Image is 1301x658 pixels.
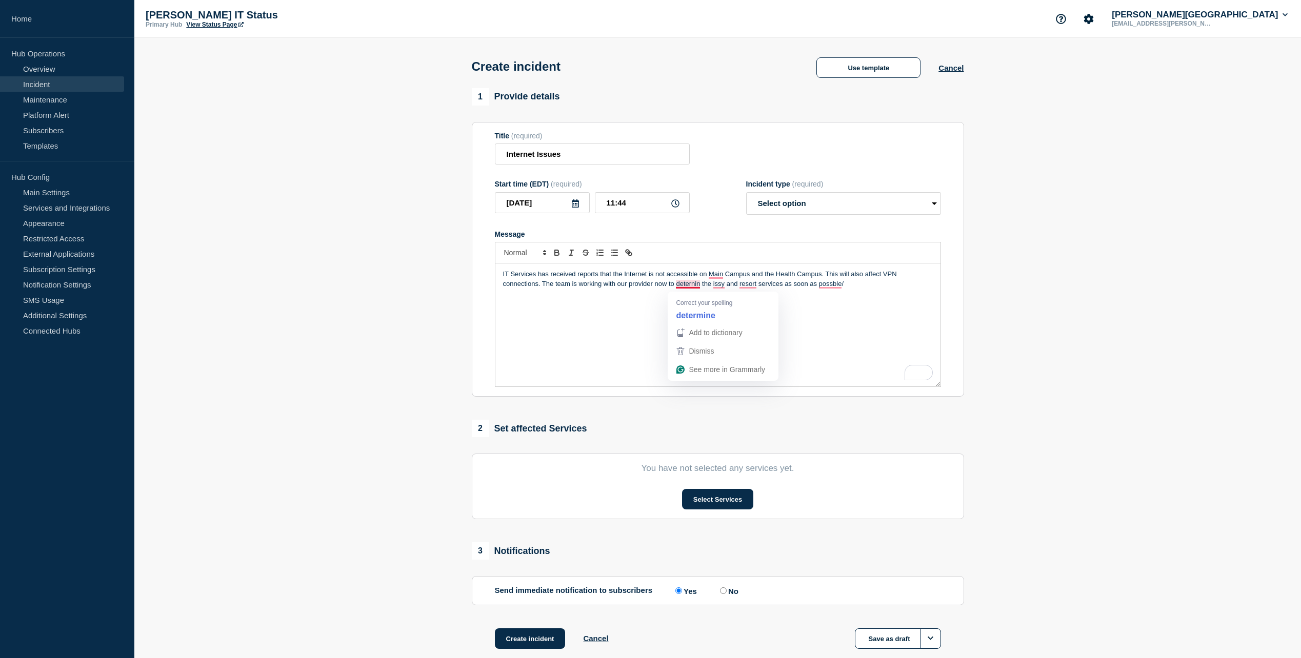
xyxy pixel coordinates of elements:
span: 1 [472,88,489,106]
p: [PERSON_NAME] IT Status [146,9,351,21]
button: Support [1050,8,1072,30]
button: Toggle bold text [550,246,564,259]
input: HH:MM [595,192,690,213]
span: (required) [551,180,582,188]
div: Start time (EDT) [495,180,690,188]
p: Primary Hub [146,21,182,28]
input: YYYY-MM-DD [495,192,590,213]
h1: Create incident [472,59,561,74]
input: No [720,587,727,594]
a: View Status Page [186,21,243,28]
button: Cancel [583,634,608,643]
p: Send immediate notification to subscribers [495,586,653,595]
div: Send immediate notification to subscribers [495,586,941,595]
select: Incident type [746,192,941,215]
button: Toggle italic text [564,246,578,259]
div: Provide details [472,88,560,106]
button: Create incident [495,628,566,649]
button: Toggle bulleted list [607,246,622,259]
div: Incident type [746,180,941,188]
span: (required) [511,132,543,140]
div: To enrich screen reader interactions, please activate Accessibility in Grammarly extension settings [495,263,940,386]
button: Select Services [682,489,753,509]
label: Yes [673,586,697,595]
button: Toggle strikethrough text [578,246,593,259]
button: [PERSON_NAME][GEOGRAPHIC_DATA] [1110,10,1290,20]
button: Save as draft [855,628,941,649]
span: 3 [472,542,489,560]
p: You have not selected any services yet. [495,463,941,474]
input: Title [495,143,690,164]
label: No [717,586,738,595]
div: Set affected Services [472,420,587,437]
span: 2 [472,420,489,437]
input: Yes [675,587,682,594]
button: Toggle ordered list [593,246,607,259]
p: [EMAIL_ADDRESS][PERSON_NAME][DOMAIN_NAME] [1110,20,1216,27]
p: IT Services has received reports that the Internet is not accessible on Main Campus and the Healt... [503,270,933,289]
button: Options [920,628,941,649]
button: Cancel [938,64,964,72]
div: Title [495,132,690,140]
span: Font size [499,246,550,259]
span: (required) [792,180,824,188]
button: Toggle link [622,246,636,259]
button: Account settings [1078,8,1099,30]
button: Use template [816,57,920,78]
div: Notifications [472,542,550,560]
div: Message [495,230,941,238]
